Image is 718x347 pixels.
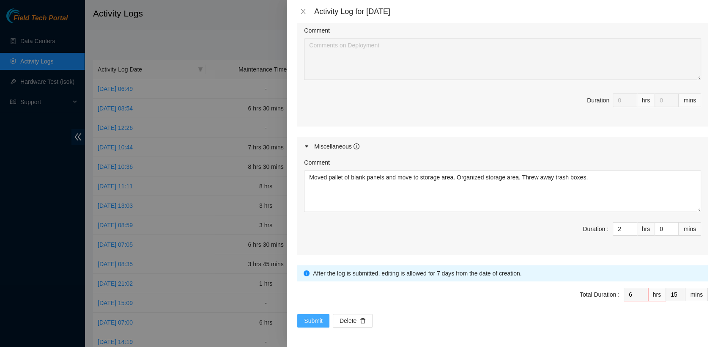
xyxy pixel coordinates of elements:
span: Delete [340,316,356,325]
span: caret-right [304,144,309,149]
span: delete [360,318,366,325]
div: mins [685,288,708,301]
textarea: Comment [304,39,701,80]
div: mins [679,94,701,107]
div: hrs [637,222,655,236]
button: Close [297,8,309,16]
div: hrs [637,94,655,107]
textarea: Comment [304,171,701,212]
div: mins [679,222,701,236]
div: Miscellaneous info-circle [297,137,708,156]
label: Comment [304,26,330,35]
span: info-circle [354,143,359,149]
div: Miscellaneous [314,142,359,151]
div: Duration [587,96,609,105]
button: Deletedelete [333,314,373,328]
span: info-circle [304,270,310,276]
div: hrs [648,288,666,301]
div: After the log is submitted, editing is allowed for 7 days from the date of creation. [313,269,702,278]
div: Activity Log for [DATE] [314,7,708,16]
div: Duration : [583,224,608,234]
div: Total Duration : [580,290,619,299]
span: Submit [304,316,323,325]
button: Submit [297,314,329,328]
span: close [300,8,307,15]
label: Comment [304,158,330,167]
